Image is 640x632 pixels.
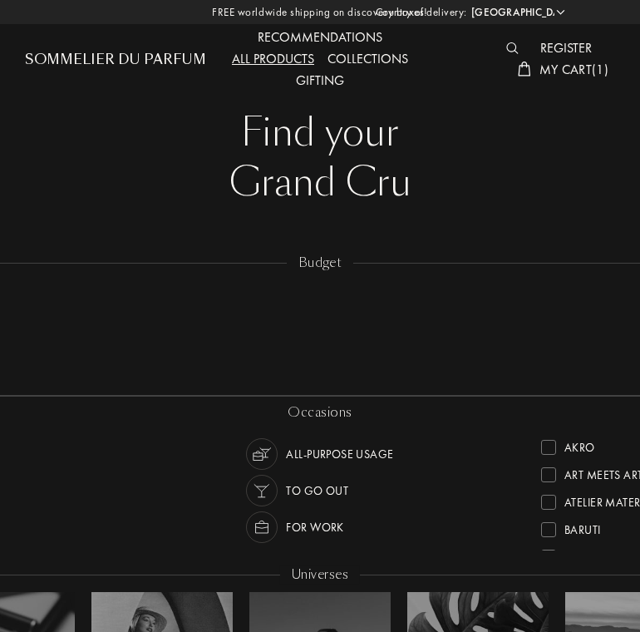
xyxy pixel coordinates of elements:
[251,28,389,46] a: Recommendations
[225,50,321,67] a: All products
[251,27,389,49] div: Recommendations
[534,38,598,60] div: Register
[518,62,531,77] img: cart_white.svg
[286,475,348,506] div: To go Out
[250,479,273,502] img: usage_occasion_party_white.svg
[564,433,595,456] div: Akro
[280,565,360,585] div: Universes
[250,516,273,539] img: usage_occasion_work_white.svg
[286,511,343,543] div: For Work
[289,71,351,92] div: Gifting
[564,516,601,538] div: Baruti
[25,108,615,158] div: Find your
[287,254,354,273] div: budget
[289,72,351,89] a: Gifting
[25,50,206,70] a: Sommelier du Parfum
[25,158,615,208] div: Grand Cru
[534,39,598,57] a: Register
[286,438,393,470] div: All-purpose Usage
[225,49,321,71] div: All products
[321,50,415,67] a: Collections
[539,61,608,78] span: My Cart ( 1 )
[321,49,415,71] div: Collections
[376,4,467,21] span: Country of delivery:
[250,442,273,466] img: usage_occasion_all_white.svg
[506,42,519,54] img: search_icn_white.svg
[276,403,363,422] div: occasions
